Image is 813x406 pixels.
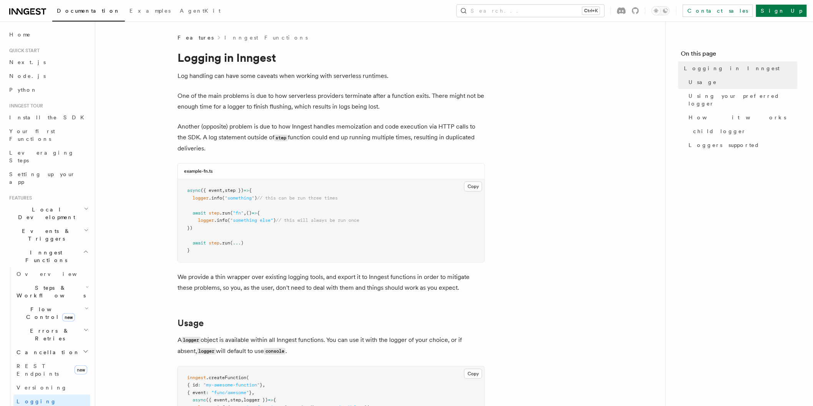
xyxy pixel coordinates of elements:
[211,390,249,395] span: "func/awesome"
[244,210,246,216] span: ,
[17,398,56,404] span: Logging
[241,240,244,246] span: )
[6,124,90,146] a: Your first Functions
[206,397,227,403] span: ({ event
[13,345,90,359] button: Cancellation
[178,91,485,112] p: One of the main problems is due to how serverless providers terminate after a function exits. The...
[13,348,80,356] span: Cancellation
[178,121,485,154] p: Another (opposite) problem is due to how Inngest handles memoization and code execution via HTTP ...
[252,390,254,395] span: ,
[6,195,32,201] span: Features
[264,348,285,355] code: console
[227,218,230,223] span: (
[257,195,338,201] span: // this can be run three times
[6,48,40,54] span: Quick start
[6,224,90,246] button: Events & Triggers
[13,302,90,324] button: Flow Controlnew
[689,141,760,149] span: Loggers supported
[13,305,85,321] span: Flow Control
[13,381,90,394] a: Versioning
[274,135,288,141] code: step
[214,218,227,223] span: .info
[187,225,192,231] span: })
[457,5,604,17] button: Search...Ctrl+K
[206,390,209,395] span: :
[178,318,204,328] a: Usage
[178,335,485,357] p: A object is available within all Inngest functions. You can use it with the logger of your choice...
[209,240,219,246] span: step
[6,167,90,189] a: Setting up your app
[192,210,206,216] span: await
[230,397,241,403] span: step
[756,5,807,17] a: Sign Up
[273,397,276,403] span: {
[244,188,249,193] span: =>
[9,150,74,163] span: Leveraging Steps
[13,324,90,345] button: Errors & Retries
[262,382,265,388] span: ,
[233,210,244,216] span: "fn"
[178,51,485,64] h1: Logging in Inngest
[9,87,37,93] span: Python
[681,49,798,61] h4: On this page
[6,55,90,69] a: Next.js
[9,73,46,79] span: Node.js
[13,267,90,281] a: Overview
[192,240,206,246] span: await
[6,206,84,221] span: Local Development
[57,8,120,14] span: Documentation
[464,369,482,379] button: Copy
[192,397,206,403] span: async
[230,218,273,223] span: "something else"
[224,34,308,41] a: Inngest Functions
[652,6,670,15] button: Toggle dark mode
[178,272,485,293] p: We provide a thin wrapper over existing logging tools, and export it to Inngest functions in orde...
[9,31,31,38] span: Home
[273,218,276,223] span: )
[582,7,600,15] kbd: Ctrl+K
[230,210,233,216] span: (
[244,397,268,403] span: logger })
[9,171,75,185] span: Setting up your app
[52,2,125,21] a: Documentation
[464,182,482,191] button: Copy
[6,203,90,224] button: Local Development
[75,365,87,375] span: new
[13,327,83,342] span: Errors & Retries
[686,89,798,111] a: Using your preferred logger
[6,103,43,109] span: Inngest tour
[683,5,753,17] a: Contact sales
[233,240,241,246] span: ...
[222,188,225,193] span: ,
[180,8,221,14] span: AgentKit
[230,240,233,246] span: (
[222,195,225,201] span: (
[225,188,244,193] span: step })
[178,34,214,41] span: Features
[684,64,780,72] span: Logging in Inngest
[268,397,273,403] span: =>
[198,382,201,388] span: :
[9,59,46,65] span: Next.js
[187,390,206,395] span: { event
[686,138,798,152] a: Loggers supported
[6,249,83,264] span: Inngest Functions
[257,210,260,216] span: {
[246,210,252,216] span: ()
[187,375,206,380] span: inngest
[241,397,244,403] span: ,
[9,128,55,142] span: Your first Functions
[6,83,90,97] a: Python
[197,348,216,355] code: logger
[689,78,717,86] span: Usage
[182,337,201,343] code: logger
[6,146,90,167] a: Leveraging Steps
[201,188,222,193] span: ({ event
[198,218,214,223] span: logger
[686,111,798,124] a: How it works
[187,382,198,388] span: { id
[13,281,90,302] button: Steps & Workflows
[246,375,249,380] span: (
[178,71,485,81] p: Log handling can have some caveats when working with serverless runtimes.
[219,210,230,216] span: .run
